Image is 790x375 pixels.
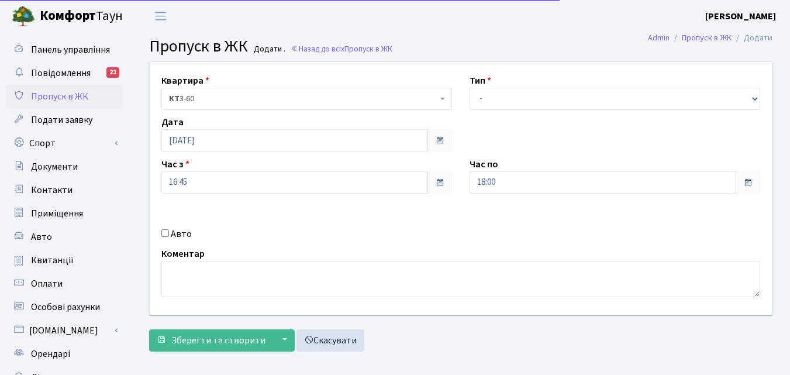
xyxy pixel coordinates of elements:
[161,247,205,261] label: Коментар
[6,178,123,202] a: Контакти
[31,160,78,173] span: Документи
[149,329,273,352] button: Зберегти та створити
[171,334,265,347] span: Зберегти та створити
[705,9,776,23] a: [PERSON_NAME]
[146,6,175,26] button: Переключити навігацію
[31,254,74,267] span: Квитанції
[6,132,123,155] a: Спорт
[6,85,123,108] a: Пропуск в ЖК
[31,277,63,290] span: Оплати
[31,348,70,360] span: Орендарі
[470,74,491,88] label: Тип
[161,88,452,110] span: <b>КТ</b>&nbsp;&nbsp;&nbsp;&nbsp;3-60
[161,74,209,88] label: Квартира
[31,43,110,56] span: Панель управління
[6,61,123,85] a: Повідомлення21
[682,32,732,44] a: Пропуск в ЖК
[6,249,123,272] a: Квитанції
[31,67,91,80] span: Повідомлення
[106,67,119,78] div: 21
[251,44,285,54] small: Додати .
[470,157,498,171] label: Час по
[630,26,790,50] nav: breadcrumb
[161,115,184,129] label: Дата
[705,10,776,23] b: [PERSON_NAME]
[6,295,123,319] a: Особові рахунки
[161,157,189,171] label: Час з
[6,225,123,249] a: Авто
[40,6,96,25] b: Комфорт
[31,90,88,103] span: Пропуск в ЖК
[31,207,83,220] span: Приміщення
[6,202,123,225] a: Приміщення
[344,43,392,54] span: Пропуск в ЖК
[149,35,248,58] span: Пропуск в ЖК
[171,227,192,241] label: Авто
[296,329,364,352] a: Скасувати
[6,272,123,295] a: Оплати
[169,93,180,105] b: КТ
[31,230,52,243] span: Авто
[6,108,123,132] a: Подати заявку
[648,32,670,44] a: Admin
[6,38,123,61] a: Панель управління
[732,32,772,44] li: Додати
[291,43,392,54] a: Назад до всіхПропуск в ЖК
[6,319,123,342] a: [DOMAIN_NAME]
[12,5,35,28] img: logo.png
[31,184,73,197] span: Контакти
[31,301,100,314] span: Особові рахунки
[6,155,123,178] a: Документи
[31,113,92,126] span: Подати заявку
[6,342,123,366] a: Орендарі
[169,93,437,105] span: <b>КТ</b>&nbsp;&nbsp;&nbsp;&nbsp;3-60
[40,6,123,26] span: Таун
